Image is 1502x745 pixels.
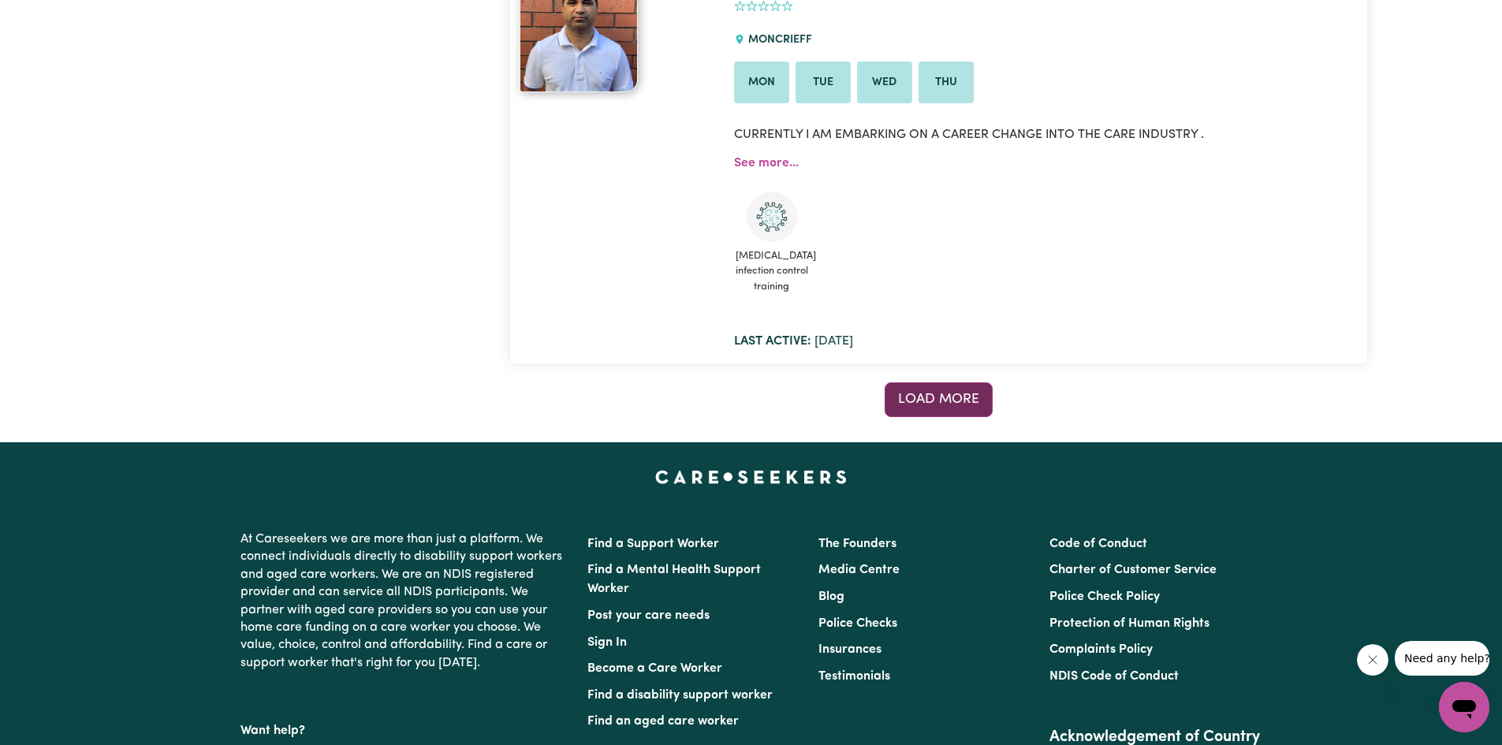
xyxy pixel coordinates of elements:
[734,116,1358,154] p: CURRENTLY I AM EMBARKING ON A CAREER CHANGE INTO THE CARE INDUSTRY .
[587,636,627,649] a: Sign In
[818,564,900,576] a: Media Centre
[587,564,761,595] a: Find a Mental Health Support Worker
[1439,682,1489,732] iframe: Button to launch messaging window
[734,157,799,169] a: See more...
[655,471,847,483] a: Careseekers home page
[734,335,811,348] b: Last active:
[1049,564,1217,576] a: Charter of Customer Service
[818,590,844,603] a: Blog
[734,335,853,348] span: [DATE]
[747,192,797,242] img: CS Academy: COVID-19 Infection Control Training course completed
[818,617,897,630] a: Police Checks
[919,61,974,104] li: Available on Thu
[734,242,810,300] span: [MEDICAL_DATA] infection control training
[1049,643,1153,656] a: Complaints Policy
[885,382,993,417] button: See more results
[1049,590,1160,603] a: Police Check Policy
[1357,644,1388,676] iframe: Close message
[1395,641,1489,676] iframe: Message from company
[240,716,568,739] p: Want help?
[587,662,722,675] a: Become a Care Worker
[240,524,568,678] p: At Careseekers we are more than just a platform. We connect individuals directly to disability su...
[587,609,710,622] a: Post your care needs
[898,393,979,406] span: Load more
[587,715,739,728] a: Find an aged care worker
[9,11,95,24] span: Need any help?
[587,538,719,550] a: Find a Support Worker
[587,689,773,702] a: Find a disability support worker
[818,643,881,656] a: Insurances
[857,61,912,104] li: Available on Wed
[818,538,896,550] a: The Founders
[818,670,890,683] a: Testimonials
[1049,617,1209,630] a: Protection of Human Rights
[734,61,789,104] li: Available on Mon
[1049,670,1179,683] a: NDIS Code of Conduct
[1049,538,1147,550] a: Code of Conduct
[796,61,851,104] li: Available on Tue
[734,19,822,61] div: MONCRIEFF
